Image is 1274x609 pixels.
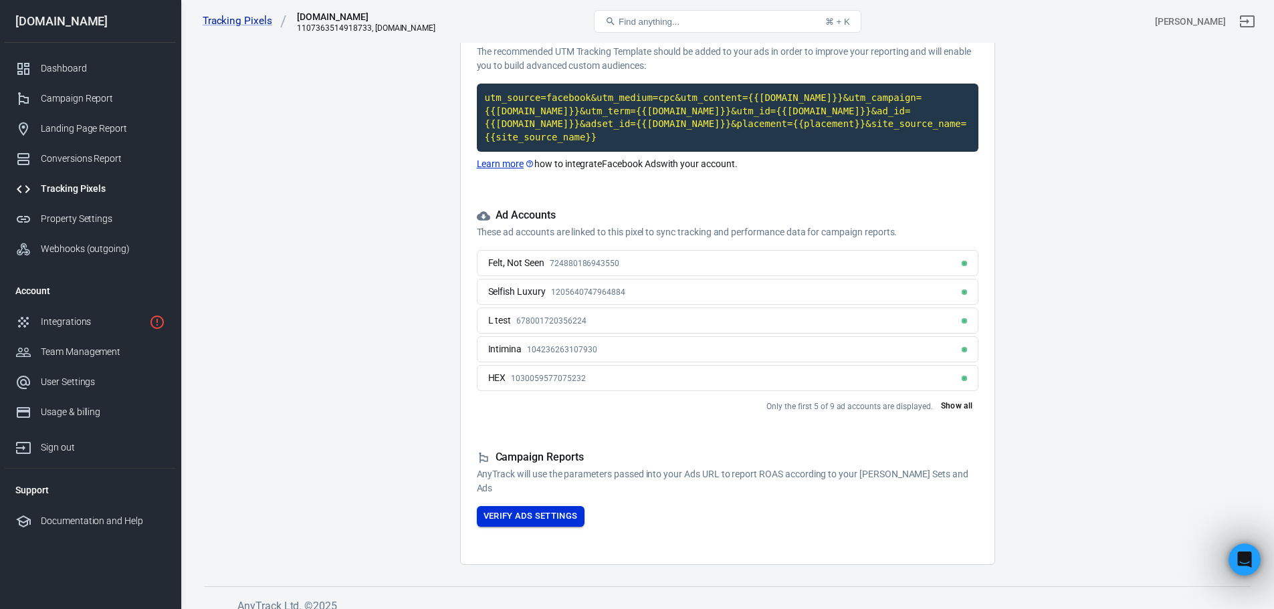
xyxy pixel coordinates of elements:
[297,23,435,33] div: 1107363514918733, lelo.com
[619,17,679,27] span: Find anything...
[41,514,165,528] div: Documentation and Help
[41,92,165,106] div: Campaign Report
[5,234,176,264] a: Webhooks (outgoing)
[516,316,586,326] span: 678001720356224
[1229,543,1261,576] iframe: Intercom live chat
[5,367,176,397] a: User Settings
[41,315,144,329] div: Integrations
[41,242,165,256] div: Webhooks (outgoing)
[477,157,978,171] p: how to integrate Facebook Ads with your account.
[5,114,176,144] a: Landing Page Report
[477,506,585,527] button: Verify Ads Settings
[488,314,512,328] div: L test
[488,371,506,385] div: HEX
[5,53,176,84] a: Dashboard
[1231,5,1263,37] a: Sign out
[5,397,176,427] a: Usage & billing
[477,451,978,465] h5: Campaign Reports
[5,204,176,234] a: Property Settings
[1155,15,1226,29] div: Account id: ALiREBa8
[41,441,165,455] div: Sign out
[297,10,431,23] div: lelovibes.com
[5,275,176,307] li: Account
[477,209,978,223] h5: Ad Accounts
[5,15,176,27] div: [DOMAIN_NAME]
[594,10,861,33] button: Find anything...⌘ + K
[477,157,535,171] a: Learn more
[41,182,165,196] div: Tracking Pixels
[527,345,597,354] span: 104236263107930
[41,375,165,389] div: User Settings
[5,84,176,114] a: Campaign Report
[511,374,585,383] span: 1030059577075232
[5,474,176,506] li: Support
[477,467,978,495] p: AnyTrack will use the parameters passed into your Ads URL to report ROAS according to your [PERSO...
[488,256,544,270] div: Felt, Not Seen
[41,152,165,166] div: Conversions Report
[551,287,625,297] span: 1205640747964884
[149,314,165,330] svg: 1 networks not verified yet
[550,259,619,268] span: 724880186943550
[477,84,978,152] code: Click to copy
[488,285,546,299] div: Selfish Luxury
[5,174,176,204] a: Tracking Pixels
[41,62,165,76] div: Dashboard
[5,144,176,174] a: Conversions Report
[488,342,522,356] div: Intimina
[41,122,165,136] div: Landing Page Report
[936,399,978,413] button: Show all
[477,225,978,239] p: These ad accounts are linked to this pixel to sync tracking and performance data for campaign rep...
[5,307,176,337] a: Integrations
[5,427,176,463] a: Sign out
[766,402,932,411] p: Only the first 5 of 9 ad accounts are displayed.
[41,345,165,359] div: Team Management
[41,212,165,226] div: Property Settings
[203,14,287,28] a: Tracking Pixels
[5,337,176,367] a: Team Management
[825,17,850,27] div: ⌘ + K
[477,45,978,73] p: The recommended UTM Tracking Template should be added to your ads in order to improve your report...
[41,405,165,419] div: Usage & billing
